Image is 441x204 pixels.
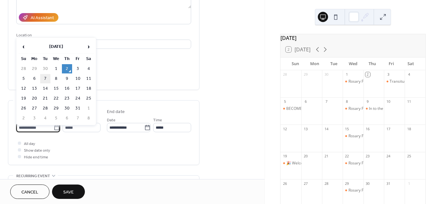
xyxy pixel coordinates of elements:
[386,99,391,104] div: 10
[386,181,391,186] div: 31
[51,64,61,73] td: 1
[363,57,382,70] div: Thu
[84,114,94,123] td: 8
[343,133,363,139] div: Rosary For Canada
[73,84,83,93] td: 17
[345,99,349,104] div: 8
[386,126,391,131] div: 17
[29,104,40,113] td: 27
[345,154,349,159] div: 22
[62,64,72,73] td: 2
[343,79,363,84] div: Rosary For Canada
[51,54,61,64] th: We
[386,72,391,77] div: 3
[84,84,94,93] td: 18
[24,154,48,161] span: Hide end time
[40,54,50,64] th: Tu
[365,126,370,131] div: 16
[19,104,29,113] td: 26
[40,64,50,73] td: 30
[324,126,329,131] div: 14
[19,13,58,22] button: AI Assistant
[10,185,49,199] button: Cancel
[40,94,50,103] td: 21
[73,54,83,64] th: Fr
[345,72,349,77] div: 1
[324,57,343,70] div: Tue
[84,74,94,83] td: 11
[29,54,40,64] th: Mo
[62,104,72,113] td: 30
[73,104,83,113] td: 31
[52,185,85,199] button: Save
[365,72,370,77] div: 2
[348,133,407,139] div: Rosary For [GEOGRAPHIC_DATA]
[365,99,370,104] div: 9
[29,40,83,54] th: [DATE]
[84,94,94,103] td: 25
[51,84,61,93] td: 15
[286,57,305,70] div: Sun
[363,106,384,111] div: In to the Breach
[19,84,29,93] td: 12
[348,161,407,166] div: Rosary For [GEOGRAPHIC_DATA]
[407,72,411,77] div: 4
[324,154,329,159] div: 21
[19,64,29,73] td: 28
[369,106,397,111] div: In to the Breach
[384,79,405,84] div: Transitus of St. Francis of Assisi
[343,188,363,193] div: Rosary For Canada
[365,154,370,159] div: 23
[62,54,72,64] th: Th
[62,94,72,103] td: 23
[345,126,349,131] div: 15
[386,154,391,159] div: 24
[286,161,322,166] div: 🎉 Welcome [DATE]
[303,126,308,131] div: 13
[84,40,93,53] span: ›
[280,34,425,42] div: [DATE]
[282,154,287,159] div: 19
[19,40,28,53] span: ‹
[51,74,61,83] td: 8
[29,84,40,93] td: 13
[365,181,370,186] div: 30
[84,54,94,64] th: Sa
[348,106,407,111] div: Rosary For [GEOGRAPHIC_DATA]
[303,99,308,104] div: 6
[73,94,83,103] td: 24
[19,74,29,83] td: 5
[62,114,72,123] td: 6
[303,72,308,77] div: 29
[282,99,287,104] div: 5
[348,79,407,84] div: Rosary For [GEOGRAPHIC_DATA]
[24,140,35,147] span: All day
[401,57,420,70] div: Sat
[382,57,401,70] div: Fri
[345,181,349,186] div: 29
[73,114,83,123] td: 7
[62,84,72,93] td: 16
[29,94,40,103] td: 20
[107,117,116,124] span: Date
[40,114,50,123] td: 4
[280,161,301,166] div: 🎉 Welcome Sunday
[40,84,50,93] td: 14
[107,109,125,115] div: End date
[40,104,50,113] td: 28
[324,72,329,77] div: 30
[407,99,411,104] div: 11
[348,188,407,193] div: Rosary For [GEOGRAPHIC_DATA]
[29,74,40,83] td: 6
[51,94,61,103] td: 22
[343,106,363,111] div: Rosary For Canada
[73,74,83,83] td: 10
[282,72,287,77] div: 28
[21,189,38,196] span: Cancel
[16,32,190,39] div: Location
[282,181,287,186] div: 26
[16,173,50,179] span: Recurring event
[63,189,74,196] span: Save
[51,114,61,123] td: 5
